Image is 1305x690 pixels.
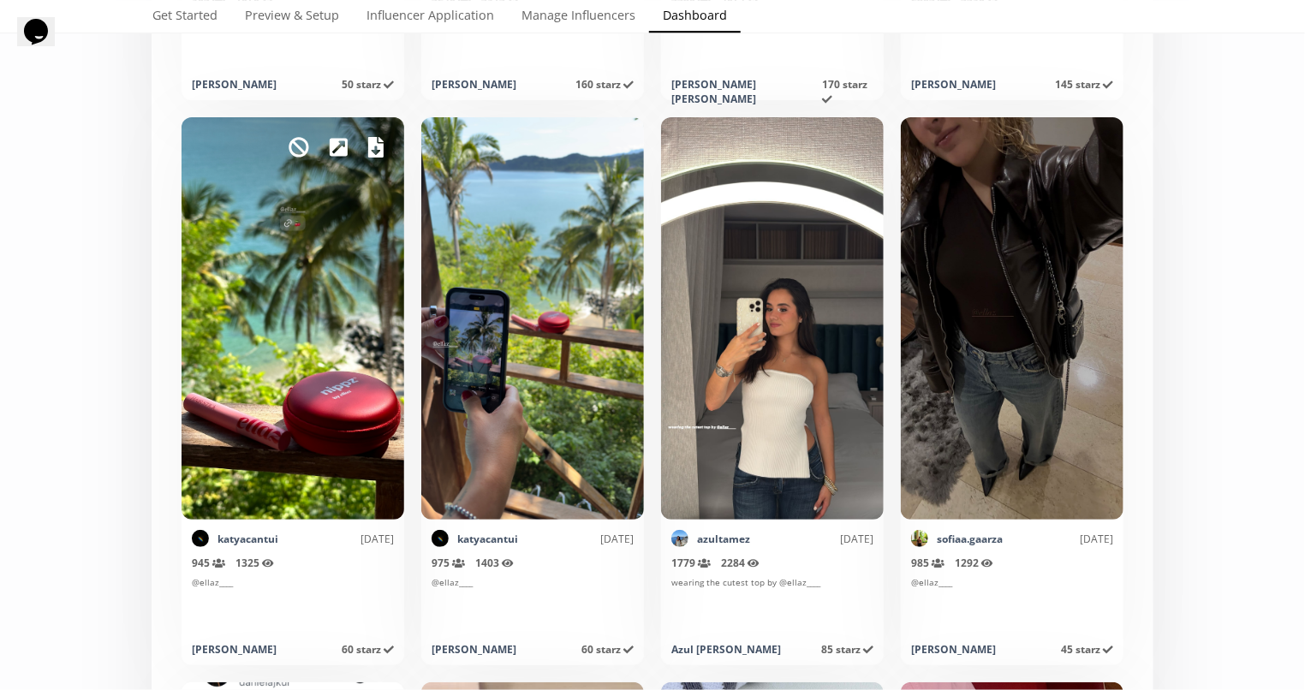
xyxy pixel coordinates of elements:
[822,77,867,106] span: 170 starz
[432,530,449,547] img: 412456565_357426983561887_3188151921125958061_n.jpg
[911,11,1113,67] div: spotted @ellaz____
[475,556,514,570] span: 1403
[342,642,394,657] span: 60 starz
[432,576,634,632] div: @ellaz____
[575,77,634,92] span: 160 starz
[937,532,1003,546] a: sofiaa.gaarza
[911,530,928,547] img: 503721104_18488993479070821_3785268192647066852_n.jpg
[671,11,873,67] div: @ellaz____
[432,642,516,657] div: [PERSON_NAME]
[721,556,760,570] span: 2284
[955,556,993,570] span: 1292
[217,532,278,546] a: katyacantui
[192,530,209,547] img: 412456565_357426983561887_3188151921125958061_n.jpg
[192,77,277,92] div: [PERSON_NAME]
[342,77,394,92] span: 50 starz
[581,642,634,657] span: 60 starz
[518,532,634,546] div: [DATE]
[192,642,277,657] div: [PERSON_NAME]
[671,556,711,570] span: 1779
[671,77,822,106] div: [PERSON_NAME] [PERSON_NAME]
[671,530,688,547] img: 382572580_631010159214284_119979345248077171_n.jpg
[671,576,873,632] div: wearing the cutest top by @ellaz____
[17,17,72,68] iframe: chat widget
[432,11,634,67] div: #ellazdaily comfy set by @ellaz____
[821,642,873,657] span: 85 starz
[1055,77,1113,92] span: 145 starz
[911,642,996,657] div: [PERSON_NAME]
[1061,642,1113,657] span: 45 starz
[1003,532,1113,546] div: [DATE]
[192,576,394,632] div: @ellaz____
[192,556,225,570] span: 945
[432,556,465,570] span: 975
[750,532,873,546] div: [DATE]
[192,11,394,67] div: @ellaz____ coinz 🪙🌟
[911,556,944,570] span: 985
[278,532,394,546] div: [DATE]
[235,556,274,570] span: 1325
[432,77,516,92] div: [PERSON_NAME]
[697,532,750,546] a: azultamez
[911,77,996,92] div: [PERSON_NAME]
[457,532,518,546] a: katyacantui
[911,576,1113,632] div: @ellaz____
[671,642,781,657] div: Azul [PERSON_NAME]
